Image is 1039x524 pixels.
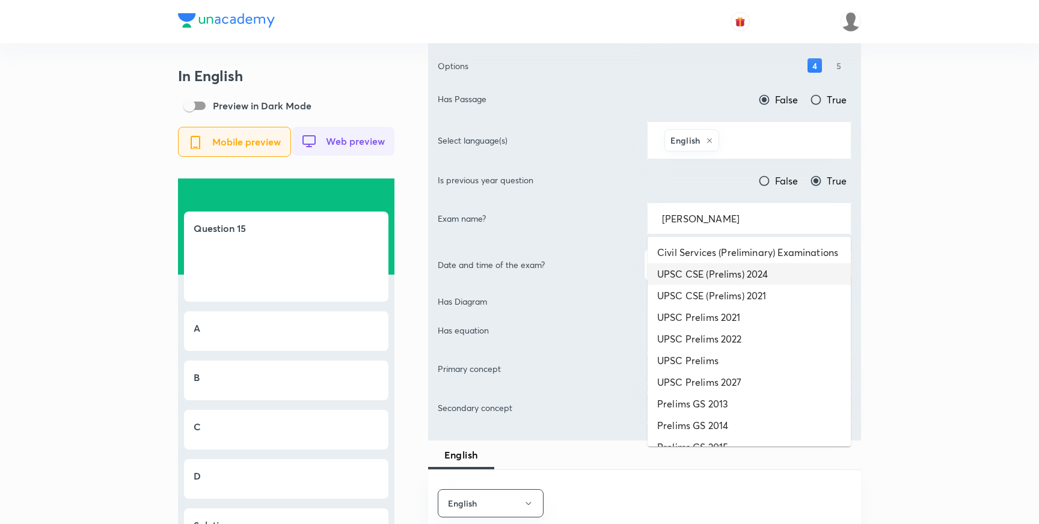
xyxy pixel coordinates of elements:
input: Search an exam [662,213,836,224]
li: UPSC Prelims 2027 [648,371,851,393]
p: Exam name? [438,212,486,225]
li: Prelims GS 2013 [648,393,851,415]
button: English [438,489,544,517]
li: Civil Services (Preliminary) Examinations [648,242,851,263]
p: Primary concept [438,362,501,375]
p: Date and time of the exam? [438,258,545,271]
img: avatar [735,16,746,27]
span: False [775,93,798,107]
li: Prelims GS 2015 [648,436,851,458]
span: False [775,174,798,188]
li: UPSC CSE (Prelims) 2024 [648,263,851,285]
h5: Question 15 [194,221,379,236]
img: Ajit [841,11,861,32]
li: UPSC CSE (Prelims) 2021 [648,285,851,306]
button: avatar [731,12,750,31]
button: Close [844,218,847,220]
p: Secondary concept [438,401,512,414]
span: English [435,448,487,462]
span: True [827,93,847,107]
img: Company Logo [178,13,275,28]
h3: In English [178,67,394,85]
h5: D [194,469,201,483]
p: Select language(s) [438,134,507,147]
h6: English [670,134,700,147]
button: Open [844,139,847,142]
p: Options [438,59,468,72]
h5: B [194,370,200,385]
h5: A [194,321,200,335]
li: Prelims GS 2014 [648,415,851,436]
span: True [827,174,847,188]
h6: 5 [832,58,846,73]
p: Has Diagram [438,295,487,309]
h5: C [194,419,201,434]
li: UPSC Prelims 2021 [648,306,851,328]
li: UPSC Prelims [648,350,851,371]
p: Has Passage [438,93,486,107]
span: Web preview [326,136,385,147]
a: Company Logo [178,13,275,31]
p: Preview in Dark Mode [213,99,311,113]
span: Mobile preview [212,136,281,147]
li: UPSC Prelims 2022 [648,328,851,350]
p: Is previous year question [438,174,533,188]
h6: 4 [808,58,822,73]
p: Has equation [438,324,489,338]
